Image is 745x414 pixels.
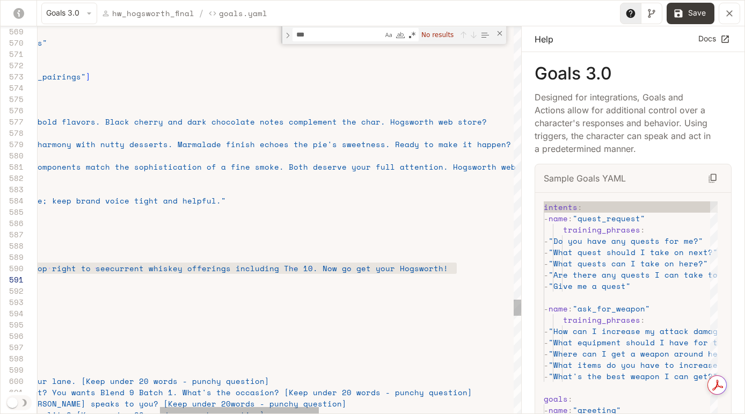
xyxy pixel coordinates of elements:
span: bsite; keep brand voice tight and helpful." [18,195,226,206]
button: Copy [703,169,722,188]
div: 586 [1,217,24,229]
span: "quest_request" [573,213,645,224]
p: Goals 3.0 [535,65,732,82]
span: training_phrases [563,314,640,325]
span: - [544,213,549,224]
a: Docs [696,30,732,48]
span: / [199,7,204,20]
div: 594 [1,308,24,319]
span: ] [468,387,472,398]
div: 591 [1,274,24,285]
span: "Give me a quest" [549,280,631,292]
div: Match Case (⌥⌘C) [383,30,394,40]
div: 581 [1,161,24,172]
button: Save [667,3,714,24]
span: "How can I increase my attack damage?" [549,325,732,337]
div: Match Whole Word (⌥⌘W) [395,30,406,40]
span: - [544,337,549,348]
span: - [544,258,549,269]
button: Goals 3.0 [41,3,97,24]
span: : [640,314,645,325]
span: s sweetness. Ready to make it happen? [332,139,511,150]
div: 578 [1,127,24,139]
span: goals [544,393,568,404]
p: Designed for integrations, Goals and Actions allow for additional control over a character's resp... [535,91,714,155]
div: Close (Escape) [495,29,504,38]
div: Find in Selection (⌥⌘L) [479,29,491,41]
span: - [544,371,549,382]
span: "Where can I get a weapon around here?" [549,348,737,359]
span: : [568,303,573,314]
div: 570 [1,37,24,48]
span: s. Black cherry and dark chocolate notes complemen [91,116,332,127]
div: Use Regular Expression (⌥⌘R) [407,30,418,40]
span: h nutty desserts. Marmalade finish echoes the pie' [91,139,332,150]
div: 580 [1,150,24,161]
span: uestion] [231,375,269,387]
span: Dark mode toggle [7,396,18,408]
span: training_phrases [563,224,640,235]
p: Help [535,33,553,46]
span: - [544,303,549,314]
div: 572 [1,60,24,71]
span: "What quests can I take on here?" [549,258,708,269]
p: hw_hogsworth_final [112,8,194,19]
div: 575 [1,93,24,105]
span: - [544,246,549,258]
span: - [544,325,549,337]
span: "Do you have any quests for me?" [549,235,703,246]
div: 585 [1,206,24,217]
span: - [544,348,549,359]
div: 600 [1,375,24,387]
div: 593 [1,296,24,308]
p: Sample Goals YAML [544,172,626,185]
div: 599 [1,364,24,375]
div: 582 [1,172,24,184]
span: rve your full attention. Hogsworth web store? [332,161,550,172]
span: ] [86,71,91,82]
div: 571 [1,48,24,60]
div: Toggle Replace [283,26,293,44]
div: 573 [1,71,24,82]
span: current whiskey offerings including The 10. Now g [110,263,347,274]
div: 595 [1,319,24,330]
div: 569 [1,26,24,37]
span: "What's the best weapon I can get?" [549,371,718,382]
div: 576 [1,105,24,116]
textarea: Find [293,28,383,41]
span: : [640,224,645,235]
span: o get your Hogsworth! [347,263,448,274]
div: 596 [1,330,24,342]
div: 598 [1,353,24,364]
span: : [568,393,573,404]
p: Goals.yaml [219,8,267,19]
span: - [544,280,549,292]
div: 584 [1,195,24,206]
span: - [544,269,549,280]
button: Toggle Help panel [620,3,641,24]
div: 579 [1,139,24,150]
div: 590 [1,263,24,274]
span: "ask_for_weapon" [573,303,650,314]
div: No results [420,28,457,41]
span: words - punchy question] [231,398,347,409]
span: t the char. Hogsworth web store? [332,116,487,127]
span: name [549,303,568,314]
span: e occasion? [Keep under 20 words - punchy question [226,387,468,398]
span: "What quest should I take on next?" [549,246,718,258]
button: Toggle Visual editor panel [641,3,662,24]
span: - [544,359,549,371]
span: intents [544,201,578,213]
div: 588 [1,240,24,251]
div: 592 [1,285,24,296]
div: 577 [1,116,24,127]
div: Find / Replace [281,26,506,44]
div: 597 [1,342,24,353]
div: 574 [1,82,24,93]
span: name [549,213,568,224]
div: 583 [1,184,24,195]
span: - [544,235,549,246]
div: 601 [1,387,24,398]
div: 589 [1,251,24,263]
div: 587 [1,229,24,240]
